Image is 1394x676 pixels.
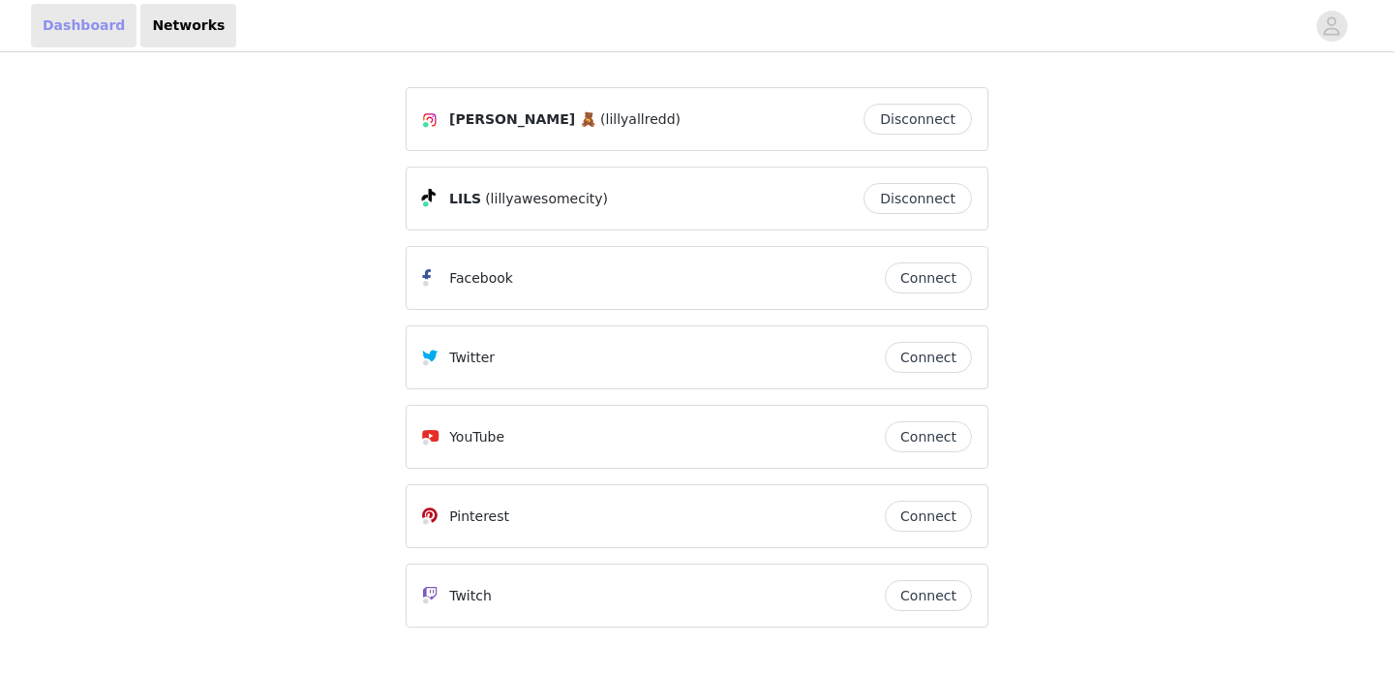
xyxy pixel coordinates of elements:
[449,109,596,130] span: [PERSON_NAME] 🧸
[885,342,972,373] button: Connect
[885,421,972,452] button: Connect
[864,104,972,135] button: Disconnect
[600,109,681,130] span: (lillyallredd)
[140,4,236,47] a: Networks
[449,507,509,527] p: Pinterest
[885,501,972,532] button: Connect
[422,112,438,128] img: Instagram Icon
[449,586,492,606] p: Twitch
[885,580,972,611] button: Connect
[31,4,136,47] a: Dashboard
[449,348,495,368] p: Twitter
[885,262,972,293] button: Connect
[1322,11,1341,42] div: avatar
[485,189,608,209] span: (lillyawesomecity)
[449,268,513,289] p: Facebook
[449,189,481,209] span: LILS
[864,183,972,214] button: Disconnect
[449,427,504,447] p: YouTube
